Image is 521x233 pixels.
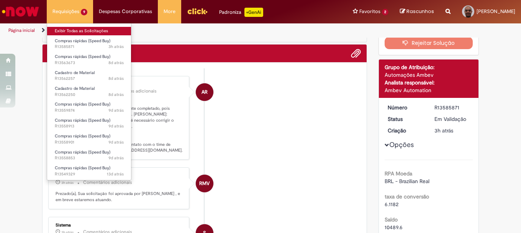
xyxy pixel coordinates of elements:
[434,127,453,134] time: 01/10/2025 12:57:23
[434,127,453,134] span: 3h atrás
[385,37,473,49] button: Rejeitar Solução
[108,44,124,50] span: 3h atrás
[477,8,515,15] span: [PERSON_NAME]
[55,60,124,66] span: R13563673
[47,132,131,146] a: Aberto R13558901 : Compras rápidas (Speed Buy)
[196,175,213,192] div: Rodrigo Marcos Venancio
[385,79,473,86] div: Analista responsável:
[47,116,131,131] a: Aberto R13558913 : Compras rápidas (Speed Buy)
[83,179,132,186] small: Comentários adicionais
[108,107,124,113] span: 9d atrás
[107,171,124,177] time: 19/09/2025 08:55:32
[55,92,124,98] span: R13562250
[47,37,131,51] a: Aberto R13585871 : Compras rápidas (Speed Buy)
[56,191,183,203] p: Prezado(a), Sua solicitação foi aprovada por [PERSON_NAME] , e em breve estaremos atuando.
[55,70,95,76] span: Cadastro de Material
[61,180,74,185] time: 01/10/2025 13:18:24
[434,104,470,111] div: R13585871
[55,107,124,114] span: R13559874
[108,123,124,129] time: 23/09/2025 12:47:44
[55,133,110,139] span: Compras rápidas (Speed Buy)
[382,9,388,15] span: 2
[6,23,342,38] ul: Trilhas de página
[52,8,79,15] span: Requisições
[406,8,434,15] span: Rascunhos
[55,76,124,82] span: R13562257
[434,115,470,123] div: Em Validação
[108,92,124,97] span: 8d atrás
[47,164,131,178] a: Aberto R13549329 : Compras rápidas (Speed Buy)
[55,165,110,171] span: Compras rápidas (Speed Buy)
[81,9,87,15] span: 9
[382,104,429,111] dt: Número
[99,8,152,15] span: Despesas Corporativas
[434,127,470,134] div: 01/10/2025 12:57:23
[359,8,380,15] span: Favoritos
[382,115,429,123] dt: Status
[108,60,124,66] span: 8d atrás
[108,60,124,66] time: 24/09/2025 15:33:25
[202,83,208,101] span: AR
[108,139,124,145] time: 23/09/2025 12:42:40
[199,174,210,193] span: RMV
[47,69,131,83] a: Aberto R13562257 : Cadastro de Material
[55,155,124,161] span: R13558853
[108,88,157,94] small: Comentários adicionais
[108,92,124,97] time: 24/09/2025 10:50:15
[108,76,124,81] time: 24/09/2025 10:51:34
[108,123,124,129] span: 9d atrás
[55,171,124,177] span: R13549329
[47,23,131,180] ul: Requisições
[187,5,208,17] img: click_logo_yellow_360x200.png
[47,84,131,99] a: Aberto R13562250 : Cadastro de Material
[55,117,110,123] span: Compras rápidas (Speed Buy)
[385,63,473,71] div: Grupo de Atribuição:
[196,83,213,101] div: Ambev RPA
[351,48,361,58] button: Adicionar anexos
[108,155,124,161] span: 9d atrás
[108,44,124,50] time: 01/10/2025 12:57:24
[108,155,124,161] time: 23/09/2025 12:29:28
[47,27,131,35] a: Exibir Todas as Solicitações
[55,123,124,129] span: R13558913
[47,148,131,162] a: Aberto R13558853 : Compras rápidas (Speed Buy)
[55,101,110,107] span: Compras rápidas (Speed Buy)
[56,223,183,228] div: Sistema
[55,54,110,59] span: Compras rápidas (Speed Buy)
[47,53,131,67] a: Aberto R13563673 : Compras rápidas (Speed Buy)
[61,180,74,185] span: 3h atrás
[164,8,175,15] span: More
[107,171,124,177] span: 13d atrás
[385,201,398,208] span: 6.1182
[385,170,412,177] b: RPA Moeda
[244,8,263,17] p: +GenAi
[385,178,429,185] span: BRL - Brazilian Real
[385,224,403,231] span: 10489.6
[55,139,124,145] span: R13558901
[47,100,131,114] a: Aberto R13559874 : Compras rápidas (Speed Buy)
[1,4,40,19] img: ServiceNow
[108,107,124,113] time: 23/09/2025 15:38:43
[385,86,473,94] div: Ambev Automation
[385,216,398,223] b: Saldo
[55,149,110,155] span: Compras rápidas (Speed Buy)
[385,71,473,79] div: Automações Ambev
[8,27,35,33] a: Página inicial
[108,139,124,145] span: 9d atrás
[219,8,263,17] div: Padroniza
[382,127,429,134] dt: Criação
[385,193,429,200] b: taxa de conversão
[55,38,110,44] span: Compras rápidas (Speed Buy)
[108,76,124,81] span: 8d atrás
[400,8,434,15] a: Rascunhos
[55,86,95,91] span: Cadastro de Material
[55,44,124,50] span: R13585871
